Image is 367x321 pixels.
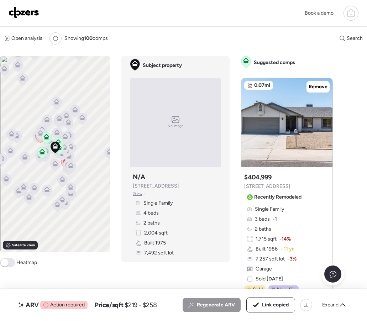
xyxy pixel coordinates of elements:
span: Built 1986 [256,246,278,253]
span: Price/sqft [95,301,123,309]
span: [STREET_ADDRESS] [133,183,179,190]
span: Expand [322,301,339,309]
span: -14% [279,236,291,243]
span: -3% [288,256,297,263]
span: 100 [84,35,93,41]
span: [STREET_ADDRESS] [244,183,290,190]
span: Showing comps [64,35,108,42]
span: Heatmap [16,259,37,266]
span: 3 beds [255,216,270,223]
span: 2,004 sqft [144,230,168,237]
span: Book a demo [305,10,334,16]
span: 0.07mi [254,82,270,89]
span: Link copied [262,301,289,309]
span: Recently Remodeled [254,194,302,201]
span: Subject property [143,62,182,69]
span: Zillow [133,191,142,197]
span: + 11 yr [281,246,294,253]
span: No image [168,123,183,129]
span: 7,257 sqft lot [256,256,285,263]
span: Action required [50,301,85,309]
span: 4 beds [143,210,159,217]
span: [DATE] [266,276,283,282]
span: 1,715 sqft [256,236,277,243]
span: Regenerate ARV [197,301,235,309]
span: Garage [256,265,272,273]
span: Single Family [143,200,173,207]
span: -1 [273,216,277,223]
span: ARV [26,301,39,309]
img: Logo [9,7,39,18]
h3: $404,999 [244,173,271,181]
span: Sold [256,275,283,283]
span: Single Family [255,206,284,213]
span: Built 1975 [144,240,166,247]
span: Search [347,35,363,42]
span: 2 baths [255,226,271,233]
span: 7,492 sqft lot [144,249,174,257]
span: Suggested comps [254,59,295,66]
span: 2 baths [143,220,160,227]
span: Open analysis [11,35,42,42]
span: Sold [253,286,263,293]
h3: N/A [133,173,145,181]
span: Non-flip [277,286,296,293]
span: • [144,191,146,197]
span: Satellite view [12,242,35,248]
span: $219 - $258 [125,301,157,309]
span: Remove [309,83,327,90]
